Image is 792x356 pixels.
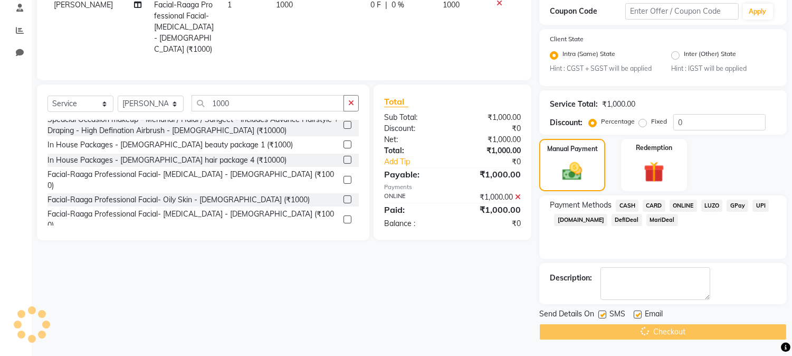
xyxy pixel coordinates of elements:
[376,123,453,134] div: Discount:
[453,112,529,123] div: ₹1,000.00
[601,117,635,126] label: Percentage
[376,192,453,203] div: ONLINE
[384,183,521,192] div: Payments
[550,273,592,284] div: Description:
[453,134,529,145] div: ₹1,000.00
[743,4,773,20] button: Apply
[625,3,738,20] input: Enter Offer / Coupon Code
[453,203,529,216] div: ₹1,000.00
[670,200,697,212] span: ONLINE
[701,200,723,212] span: LUZO
[550,6,625,17] div: Coupon Code
[671,64,776,73] small: Hint : IGST will be applied
[556,160,588,183] img: _cash.svg
[562,49,615,62] label: Intra (Same) State
[550,34,584,44] label: Client State
[752,200,769,212] span: UPI
[47,169,339,191] div: Facial-Raaga Professional Facial- [MEDICAL_DATA] - [DEMOGRAPHIC_DATA] (₹1000)
[47,155,287,166] div: In House Packages - [DEMOGRAPHIC_DATA] hair package 4 (₹10000)
[550,99,598,110] div: Service Total:
[547,144,598,154] label: Manual Payment
[602,99,635,110] div: ₹1,000.00
[47,114,339,136] div: Speacial Occasion makeup - Mehandi / Haldi / Sangeet - includes Advance Hairstyle + Draping - Hig...
[646,214,678,226] span: MariDeal
[550,64,655,73] small: Hint : CGST + SGST will be applied
[376,218,453,229] div: Balance :
[376,134,453,145] div: Net:
[645,308,663,322] span: Email
[384,96,408,107] span: Total
[539,308,594,322] span: Send Details On
[684,49,736,62] label: Inter (Other) State
[727,200,748,212] span: GPay
[453,192,529,203] div: ₹1,000.00
[47,209,339,231] div: Facial-Raaga Professional Facial- [MEDICAL_DATA] - [DEMOGRAPHIC_DATA] (₹1000)
[376,203,453,216] div: Paid:
[453,168,529,181] div: ₹1,000.00
[616,200,638,212] span: CASH
[47,194,310,205] div: Facial-Raaga Professional Facial- Oily Skin - [DEMOGRAPHIC_DATA] (₹1000)
[465,156,529,167] div: ₹0
[636,143,672,153] label: Redemption
[453,218,529,229] div: ₹0
[554,214,607,226] span: [DOMAIN_NAME]
[651,117,667,126] label: Fixed
[550,117,583,128] div: Discount:
[47,139,293,151] div: In House Packages - [DEMOGRAPHIC_DATA] beauty package 1 (₹1000)
[376,112,453,123] div: Sub Total:
[612,214,642,226] span: DefiDeal
[550,200,612,211] span: Payment Methods
[376,168,453,181] div: Payable:
[453,145,529,156] div: ₹1,000.00
[453,123,529,134] div: ₹0
[637,159,671,185] img: _gift.svg
[609,308,625,322] span: SMS
[643,200,665,212] span: CARD
[376,156,465,167] a: Add Tip
[192,95,344,111] input: Search or Scan
[376,145,453,156] div: Total:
